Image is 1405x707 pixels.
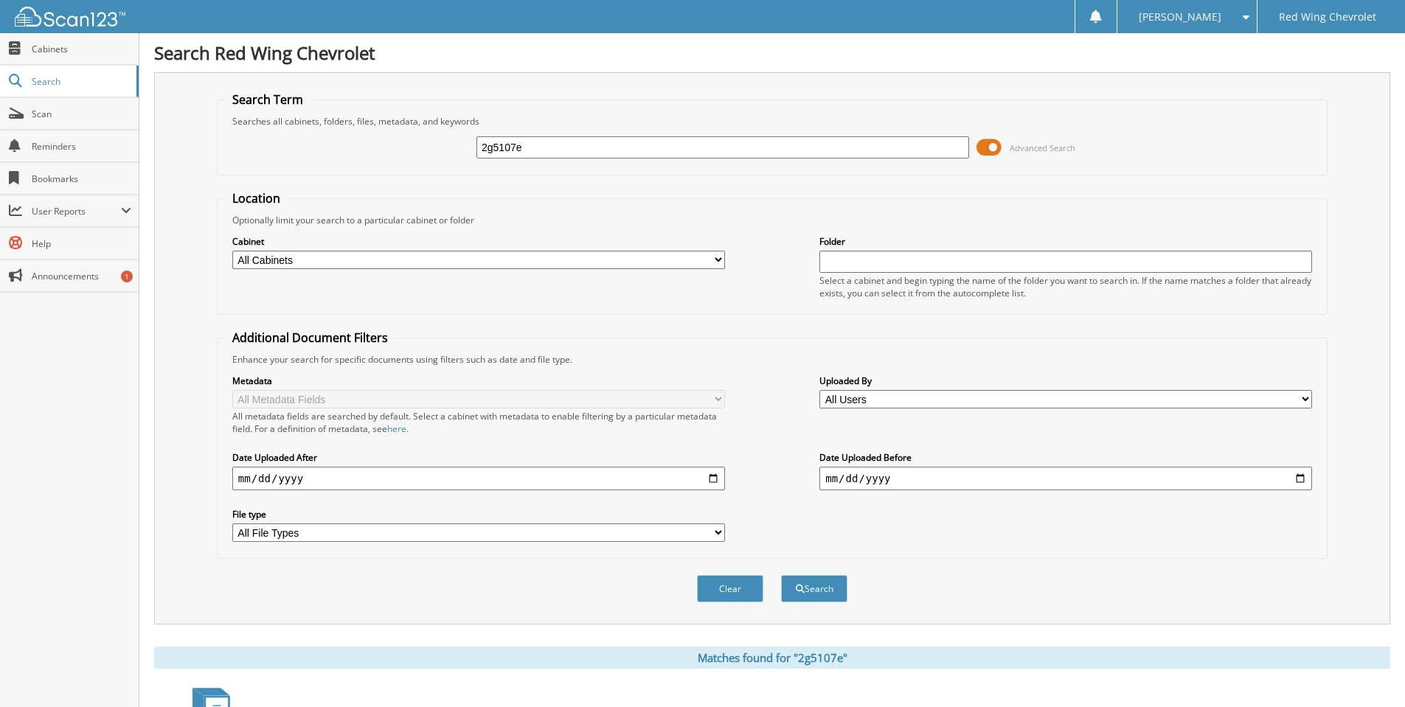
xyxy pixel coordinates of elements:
span: Red Wing Chevrolet [1279,13,1376,21]
span: Search [32,75,129,88]
label: Folder [819,235,1312,248]
span: Help [32,237,131,250]
div: Searches all cabinets, folders, files, metadata, and keywords [225,115,1319,128]
input: start [232,467,725,490]
span: Reminders [32,140,131,153]
a: here [387,422,406,435]
button: Clear [697,575,763,602]
label: File type [232,508,725,520]
span: User Reports [32,205,121,217]
span: [PERSON_NAME] [1139,13,1221,21]
span: Cabinets [32,43,131,55]
span: Bookmarks [32,173,131,185]
h1: Search Red Wing Chevrolet [154,41,1390,65]
legend: Location [225,190,288,206]
div: Select a cabinet and begin typing the name of the folder you want to search in. If the name match... [819,274,1312,299]
label: Date Uploaded Before [819,451,1312,464]
label: Cabinet [232,235,725,248]
img: scan123-logo-white.svg [15,7,125,27]
div: Matches found for "2g5107e" [154,647,1390,669]
div: 1 [121,271,133,282]
label: Metadata [232,375,725,387]
legend: Additional Document Filters [225,330,395,346]
span: Announcements [32,270,131,282]
span: Advanced Search [1010,142,1075,153]
span: Scan [32,108,131,120]
button: Search [781,575,847,602]
legend: Search Term [225,91,311,108]
div: All metadata fields are searched by default. Select a cabinet with metadata to enable filtering b... [232,410,725,435]
label: Uploaded By [819,375,1312,387]
div: Optionally limit your search to a particular cabinet or folder [225,214,1319,226]
input: end [819,467,1312,490]
label: Date Uploaded After [232,451,725,464]
div: Enhance your search for specific documents using filters such as date and file type. [225,353,1319,366]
